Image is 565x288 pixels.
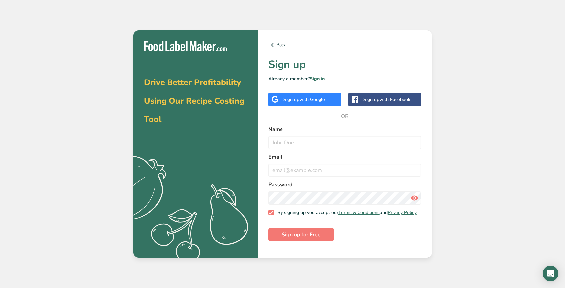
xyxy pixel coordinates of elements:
a: Back [268,41,421,49]
h1: Sign up [268,57,421,73]
input: email@example.com [268,164,421,177]
p: Already a member? [268,75,421,82]
label: Password [268,181,421,189]
span: with Facebook [379,96,410,103]
img: Food Label Maker [144,41,227,52]
a: Sign in [310,76,325,82]
div: Sign up [283,96,325,103]
a: Terms & Conditions [338,209,380,216]
span: Sign up for Free [282,231,320,239]
span: By signing up you accept our and [274,210,417,216]
span: with Google [299,96,325,103]
input: John Doe [268,136,421,149]
div: Open Intercom Messenger [543,266,558,281]
div: Sign up [363,96,410,103]
label: Name [268,125,421,133]
a: Privacy Policy [388,209,417,216]
label: Email [268,153,421,161]
span: OR [335,107,355,126]
button: Sign up for Free [268,228,334,241]
span: Drive Better Profitability Using Our Recipe Costing Tool [144,77,244,125]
